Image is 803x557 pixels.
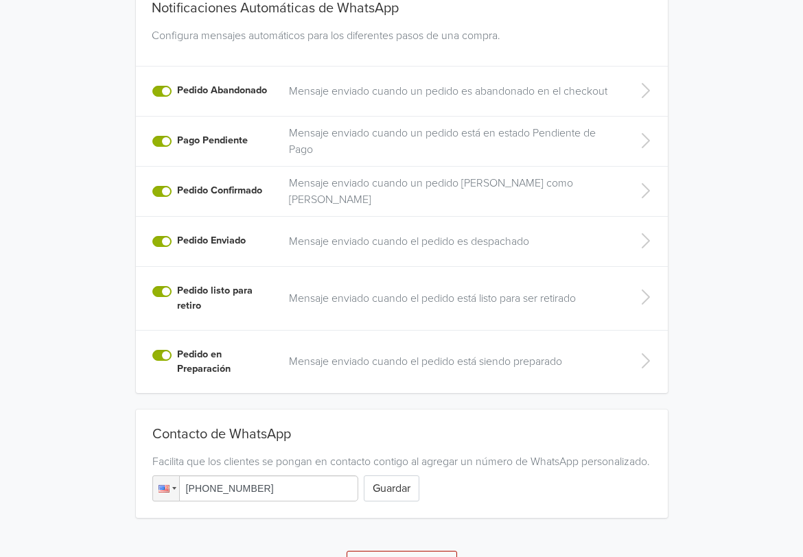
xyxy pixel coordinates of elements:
label: Pedido Abandonado [177,83,267,98]
div: Contacto de WhatsApp [152,426,651,448]
a: Mensaje enviado cuando un pedido [PERSON_NAME] como [PERSON_NAME] [289,175,616,208]
a: Mensaje enviado cuando el pedido está siendo preparado [289,353,616,370]
a: Mensaje enviado cuando el pedido es despachado [289,233,616,250]
a: Mensaje enviado cuando el pedido está listo para ser retirado [289,290,616,307]
div: Configura mensajes automáticos para los diferentes pasos de una compra. [146,27,657,60]
label: Pedido Enviado [177,233,246,248]
div: Facilita que los clientes se pongan en contacto contigo al agregar un número de WhatsApp personal... [152,453,651,470]
label: Pedido Confirmado [177,183,262,198]
input: 1 (702) 123-4567 [152,475,358,501]
label: Pedido listo para retiro [177,283,272,313]
label: Pedido en Preparación [177,347,272,377]
label: Pago Pendiente [177,133,248,148]
button: Guardar [364,475,419,501]
a: Mensaje enviado cuando un pedido está en estado Pendiente de Pago [289,125,616,158]
a: Mensaje enviado cuando un pedido es abandonado en el checkout [289,83,616,99]
div: United States: + 1 [153,476,179,501]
